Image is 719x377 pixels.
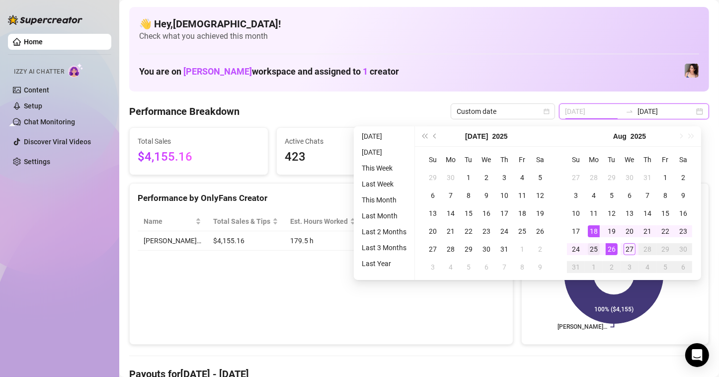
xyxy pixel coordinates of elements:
[138,136,260,147] span: Total Sales
[534,207,546,219] div: 19
[498,225,510,237] div: 24
[442,258,460,276] td: 2025-08-04
[656,258,674,276] td: 2025-09-05
[498,172,510,184] div: 3
[570,243,582,255] div: 24
[639,204,656,222] td: 2025-08-14
[674,169,692,187] td: 2025-08-02
[641,243,653,255] div: 28
[567,258,585,276] td: 2025-08-31
[138,212,207,231] th: Name
[585,169,603,187] td: 2025-07-28
[585,187,603,204] td: 2025-08-04
[480,225,492,237] div: 23
[68,63,83,78] img: AI Chatter
[363,66,368,77] span: 1
[138,191,505,205] div: Performance by OnlyFans Creator
[495,204,513,222] td: 2025-07-17
[183,66,252,77] span: [PERSON_NAME]
[639,258,656,276] td: 2025-09-04
[138,231,207,251] td: [PERSON_NAME]…
[677,189,689,201] div: 9
[430,126,441,146] button: Previous month (PageUp)
[478,204,495,222] td: 2025-07-16
[358,210,410,222] li: Last Month
[498,189,510,201] div: 10
[427,225,439,237] div: 20
[427,172,439,184] div: 29
[139,17,699,31] h4: 👋 Hey, [DEMOGRAPHIC_DATA] !
[624,172,636,184] div: 30
[495,187,513,204] td: 2025-07-10
[656,187,674,204] td: 2025-08-08
[588,243,600,255] div: 25
[424,151,442,169] th: Su
[139,31,699,42] span: Check what you achieved this month
[534,172,546,184] div: 5
[284,231,362,251] td: 179.5 h
[358,146,410,158] li: [DATE]
[207,212,284,231] th: Total Sales & Tips
[659,207,671,219] div: 15
[534,189,546,201] div: 12
[585,151,603,169] th: Mo
[621,151,639,169] th: We
[427,189,439,201] div: 6
[460,151,478,169] th: Tu
[8,15,82,25] img: logo-BBDzfeDw.svg
[588,207,600,219] div: 11
[534,261,546,273] div: 9
[495,151,513,169] th: Th
[677,261,689,273] div: 6
[674,258,692,276] td: 2025-09-06
[445,261,457,273] div: 4
[656,222,674,240] td: 2025-08-22
[656,169,674,187] td: 2025-08-01
[606,243,618,255] div: 26
[513,258,531,276] td: 2025-08-08
[14,67,64,77] span: Izzy AI Chatter
[544,108,550,114] span: calendar
[463,261,475,273] div: 5
[463,207,475,219] div: 15
[492,126,508,146] button: Choose a year
[585,240,603,258] td: 2025-08-25
[139,66,399,77] h1: You are on workspace and assigned to creator
[639,222,656,240] td: 2025-08-21
[677,225,689,237] div: 23
[624,225,636,237] div: 20
[516,243,528,255] div: 1
[24,118,75,126] a: Chat Monitoring
[442,169,460,187] td: 2025-06-30
[567,240,585,258] td: 2025-08-24
[588,189,600,201] div: 4
[641,189,653,201] div: 7
[531,258,549,276] td: 2025-08-09
[24,86,49,94] a: Content
[603,258,621,276] td: 2025-09-02
[427,243,439,255] div: 27
[516,189,528,201] div: 11
[531,169,549,187] td: 2025-07-05
[513,187,531,204] td: 2025-07-11
[641,261,653,273] div: 4
[24,158,50,166] a: Settings
[516,207,528,219] div: 18
[624,207,636,219] div: 13
[445,172,457,184] div: 30
[129,104,240,118] h4: Performance Breakdown
[424,222,442,240] td: 2025-07-20
[674,187,692,204] td: 2025-08-09
[677,243,689,255] div: 30
[534,225,546,237] div: 26
[24,102,42,110] a: Setup
[463,189,475,201] div: 8
[639,187,656,204] td: 2025-08-07
[442,222,460,240] td: 2025-07-21
[567,169,585,187] td: 2025-07-27
[498,243,510,255] div: 31
[641,207,653,219] div: 14
[685,64,699,78] img: Lauren
[570,225,582,237] div: 17
[358,242,410,254] li: Last 3 Months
